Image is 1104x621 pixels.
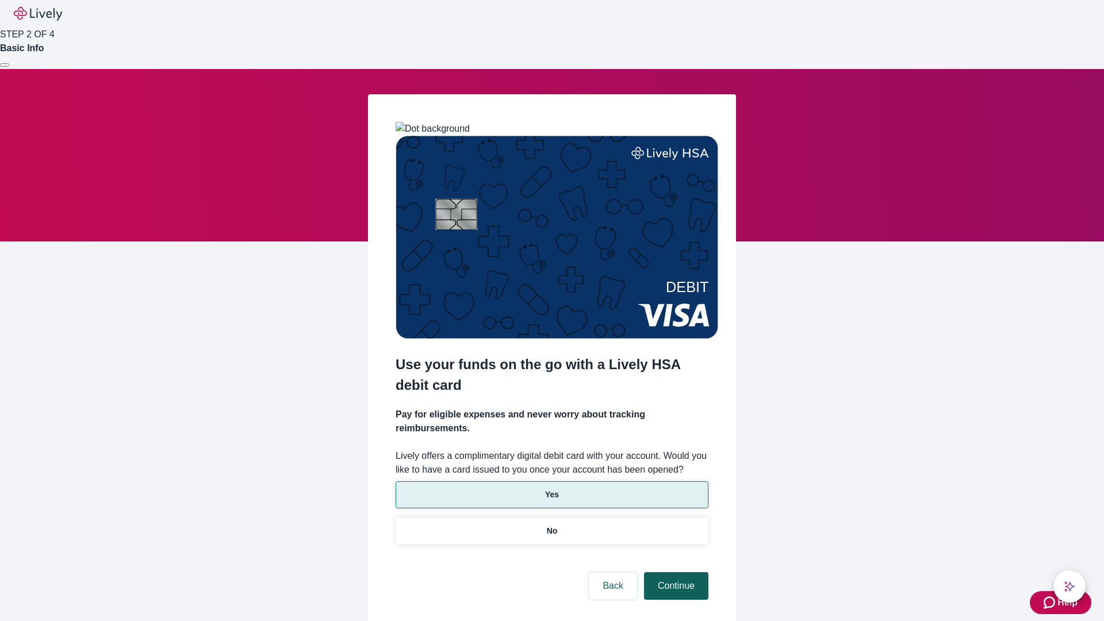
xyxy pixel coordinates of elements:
h4: Pay for eligible expenses and never worry about tracking reimbursements. [396,408,708,435]
svg: Lively AI Assistant [1064,581,1075,592]
p: Yes [545,489,559,501]
p: No [547,525,558,537]
img: Dot background [396,122,470,136]
button: No [396,517,708,545]
label: Lively offers a complimentary digital debit card with your account. Would you like to have a card... [396,449,708,477]
span: Help [1057,596,1078,609]
button: chat [1053,570,1086,603]
button: Zendesk support iconHelp [1030,591,1091,614]
h2: Use your funds on the go with a Lively HSA debit card [396,354,708,396]
svg: Zendesk support icon [1044,596,1057,609]
img: Lively [14,7,62,21]
img: Debit card [396,136,718,339]
button: Continue [644,572,708,600]
button: Yes [396,481,708,508]
button: Back [589,572,637,600]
